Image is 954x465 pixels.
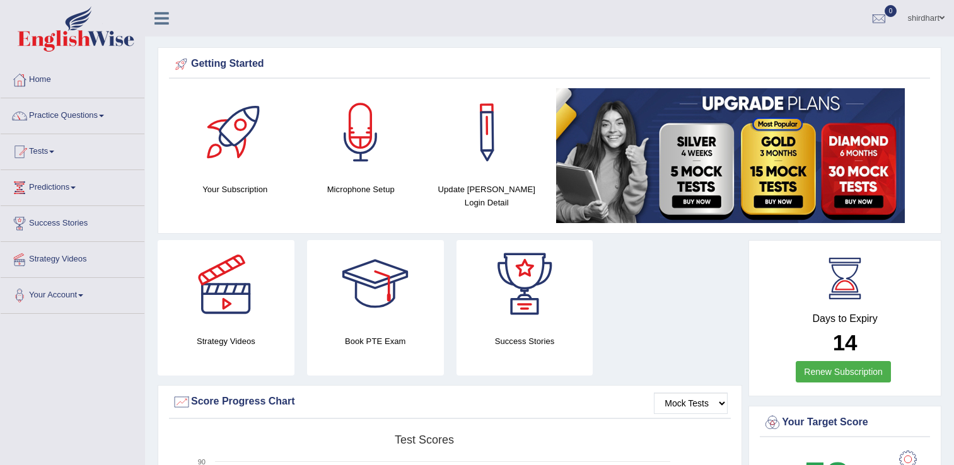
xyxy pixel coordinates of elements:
[305,183,418,196] h4: Microphone Setup
[556,88,905,223] img: small5.jpg
[1,62,144,94] a: Home
[763,313,927,324] h4: Days to Expiry
[833,330,858,355] b: 14
[178,183,292,196] h4: Your Subscription
[172,393,728,411] div: Score Progress Chart
[1,278,144,309] a: Your Account
[1,170,144,202] a: Predictions
[763,413,927,432] div: Your Target Score
[430,183,544,209] h4: Update [PERSON_NAME] Login Detail
[158,335,294,348] h4: Strategy Videos
[1,98,144,130] a: Practice Questions
[395,433,454,446] tspan: Test scores
[885,5,897,17] span: 0
[307,335,444,348] h4: Book PTE Exam
[1,242,144,273] a: Strategy Videos
[1,206,144,238] a: Success Stories
[1,134,144,166] a: Tests
[457,335,593,348] h4: Success Stories
[796,361,891,382] a: Renew Subscription
[172,55,927,74] div: Getting Started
